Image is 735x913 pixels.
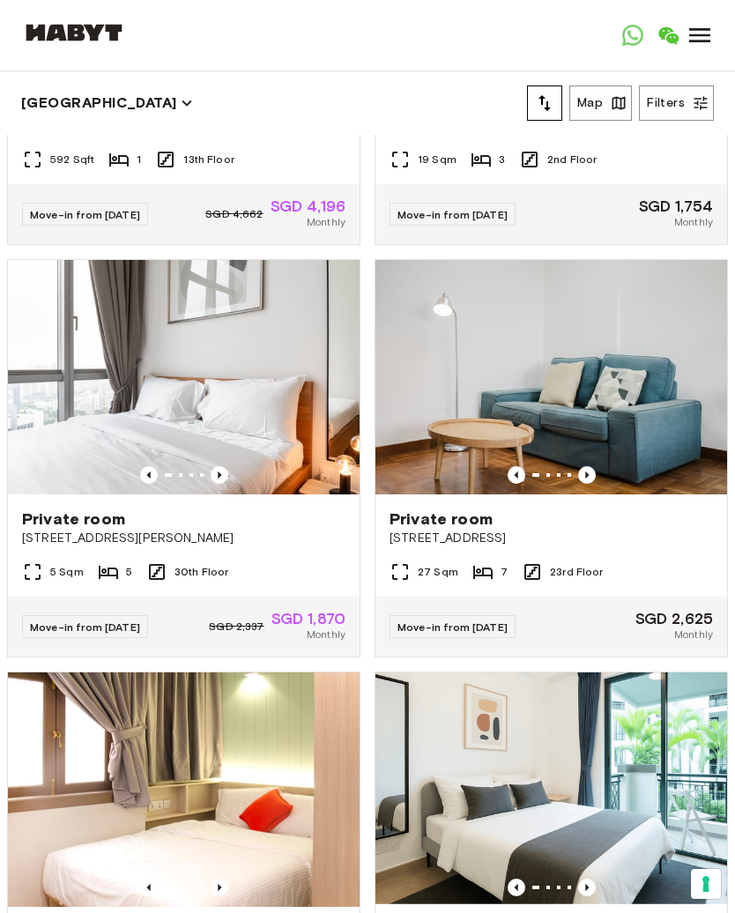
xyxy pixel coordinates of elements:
[390,508,493,530] span: Private room
[140,466,158,484] button: Previous image
[578,466,596,484] button: Previous image
[501,564,508,580] span: 7
[375,259,728,657] a: Marketing picture of unit SG-01-108-001-001Previous imagePrevious imagePrivate room[STREET_ADDRES...
[211,466,228,484] button: Previous image
[547,152,597,167] span: 2nd Floor
[569,85,632,121] button: Map
[397,208,508,221] span: Move-in from [DATE]
[508,879,525,896] button: Previous image
[50,152,94,167] span: 592 Sqft
[50,564,84,580] span: 5 Sqm
[639,85,714,121] button: Filters
[183,152,234,167] span: 13th Floor
[8,260,360,494] img: Marketing picture of unit SG-01-113-001-05
[137,152,141,167] span: 1
[375,260,727,494] img: Marketing picture of unit SG-01-108-001-001
[418,152,457,167] span: 19 Sqm
[418,564,458,580] span: 27 Sqm
[205,206,263,222] span: SGD 4,662
[397,620,508,634] span: Move-in from [DATE]
[527,85,562,121] button: tune
[140,879,158,896] button: Previous image
[508,466,525,484] button: Previous image
[390,530,713,547] span: [STREET_ADDRESS]
[691,869,721,899] button: Your consent preferences for tracking technologies
[375,672,727,907] img: Marketing picture of unit SG-01-083-001-005
[635,611,713,627] span: SGD 2,625
[22,530,345,547] span: [STREET_ADDRESS][PERSON_NAME]
[578,879,596,896] button: Previous image
[209,619,264,635] span: SGD 2,337
[21,91,193,115] button: [GEOGRAPHIC_DATA]
[8,672,360,907] img: Marketing picture of unit SG-01-111-006-001
[674,627,713,642] span: Monthly
[550,564,604,580] span: 23rd Floor
[22,508,125,530] span: Private room
[126,564,132,580] span: 5
[174,564,229,580] span: 30th Floor
[211,879,228,896] button: Previous image
[499,152,505,167] span: 3
[30,208,140,221] span: Move-in from [DATE]
[271,198,345,214] span: SGD 4,196
[639,198,713,214] span: SGD 1,754
[271,611,345,627] span: SGD 1,870
[307,214,345,230] span: Monthly
[674,214,713,230] span: Monthly
[21,24,127,41] img: Habyt
[7,259,360,657] a: Marketing picture of unit SG-01-113-001-05Previous imagePrevious imagePrivate room[STREET_ADDRESS...
[307,627,345,642] span: Monthly
[30,620,140,634] span: Move-in from [DATE]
